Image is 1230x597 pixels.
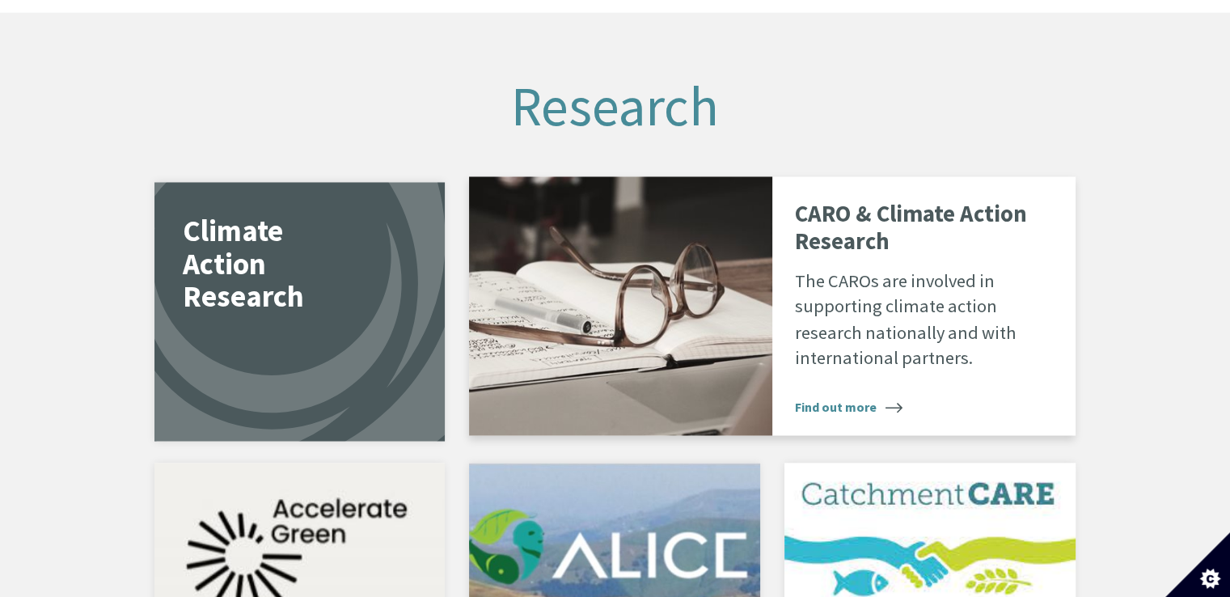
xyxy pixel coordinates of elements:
[142,77,1088,137] h2: Research
[154,182,446,441] a: Climate Action Research
[795,269,1055,370] p: The CAROs are involved in supporting climate action research nationally and with international pa...
[1165,532,1230,597] button: Set cookie preferences
[795,396,902,416] span: Find out more
[469,176,1076,435] a: CARO & Climate Action Research The CAROs are involved in supporting climate action research natio...
[795,200,1029,256] p: CARO & Climate Action Research
[183,214,358,312] p: Climate Action Research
